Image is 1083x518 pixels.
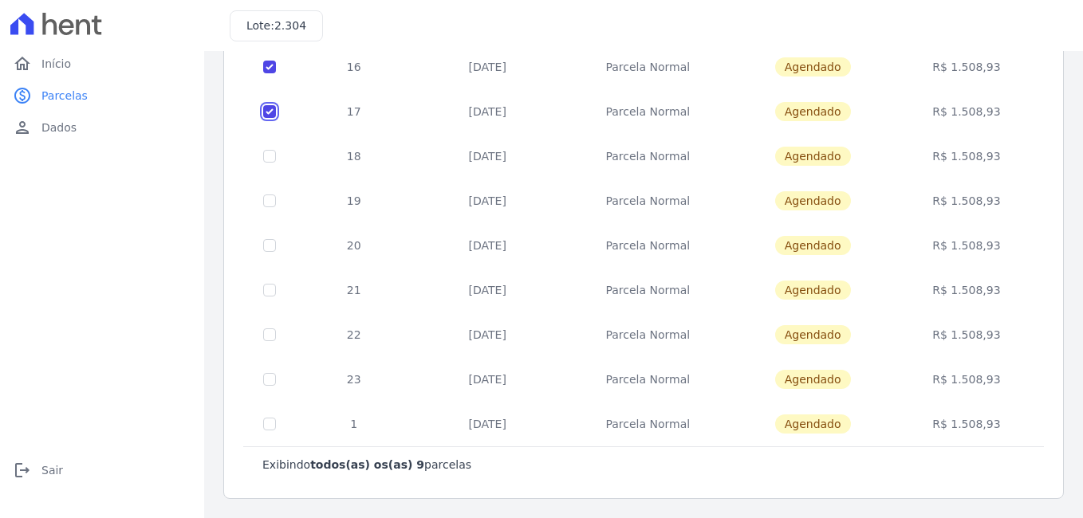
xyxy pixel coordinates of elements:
[413,402,562,446] td: [DATE]
[295,89,413,134] td: 17
[295,134,413,179] td: 18
[775,147,851,166] span: Agendado
[775,325,851,344] span: Agendado
[892,179,1041,223] td: R$ 1.508,93
[274,19,306,32] span: 2.304
[892,134,1041,179] td: R$ 1.508,93
[6,112,198,143] a: personDados
[562,402,733,446] td: Parcela Normal
[892,223,1041,268] td: R$ 1.508,93
[413,223,562,268] td: [DATE]
[13,54,32,73] i: home
[892,89,1041,134] td: R$ 1.508,93
[41,462,63,478] span: Sair
[775,102,851,121] span: Agendado
[775,370,851,389] span: Agendado
[246,18,306,34] h3: Lote:
[562,357,733,402] td: Parcela Normal
[413,268,562,312] td: [DATE]
[562,44,733,89] td: Parcela Normal
[562,179,733,223] td: Parcela Normal
[775,414,851,434] span: Agendado
[295,402,413,446] td: 1
[295,357,413,402] td: 23
[562,312,733,357] td: Parcela Normal
[413,179,562,223] td: [DATE]
[13,86,32,105] i: paid
[413,89,562,134] td: [DATE]
[13,461,32,480] i: logout
[41,88,88,104] span: Parcelas
[6,454,198,486] a: logoutSair
[413,312,562,357] td: [DATE]
[562,268,733,312] td: Parcela Normal
[6,80,198,112] a: paidParcelas
[295,179,413,223] td: 19
[262,457,471,473] p: Exibindo parcelas
[295,312,413,357] td: 22
[6,48,198,80] a: homeInício
[413,134,562,179] td: [DATE]
[892,268,1041,312] td: R$ 1.508,93
[41,120,77,135] span: Dados
[310,458,424,471] b: todos(as) os(as) 9
[562,223,733,268] td: Parcela Normal
[295,223,413,268] td: 20
[295,268,413,312] td: 21
[892,402,1041,446] td: R$ 1.508,93
[562,89,733,134] td: Parcela Normal
[13,118,32,137] i: person
[892,312,1041,357] td: R$ 1.508,93
[892,357,1041,402] td: R$ 1.508,93
[892,44,1041,89] td: R$ 1.508,93
[775,281,851,300] span: Agendado
[295,44,413,89] td: 16
[775,57,851,77] span: Agendado
[413,44,562,89] td: [DATE]
[413,357,562,402] td: [DATE]
[41,56,71,72] span: Início
[775,191,851,210] span: Agendado
[562,134,733,179] td: Parcela Normal
[775,236,851,255] span: Agendado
